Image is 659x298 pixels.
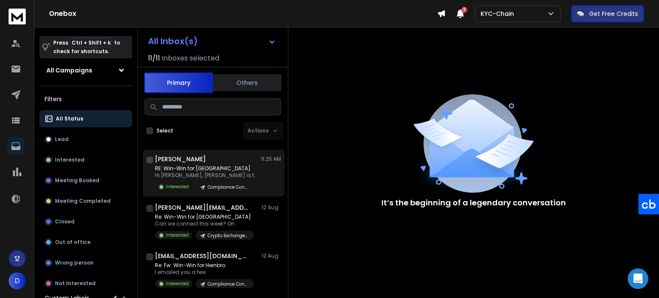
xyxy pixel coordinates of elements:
button: Others [213,73,281,92]
p: Closed [55,218,75,225]
button: Meeting Booked [39,172,132,189]
button: D [9,272,26,289]
h1: [EMAIL_ADDRESS][DOMAIN_NAME] [155,252,249,260]
button: All Status [39,110,132,127]
img: logo [9,9,26,24]
p: Crypto Exchanges_List_March 2025_KYC-Chain [208,232,249,239]
h1: [PERSON_NAME] [155,155,206,163]
p: Wrong person [55,259,94,266]
p: Not Interested [55,280,96,287]
label: Select [157,127,173,134]
button: Out of office [39,234,132,251]
p: Interested [166,280,189,287]
p: RE: Win-Win for [GEOGRAPHIC_DATA] [155,165,258,172]
h1: All Campaigns [46,66,92,75]
h1: [PERSON_NAME][EMAIL_ADDRESS][DOMAIN_NAME] [155,203,249,212]
p: Interested [166,184,189,190]
p: Meeting Booked [55,177,100,184]
p: Meeting Completed [55,198,111,205]
button: Closed [39,213,132,230]
button: Lead [39,131,132,148]
button: Interested [39,151,132,169]
p: Press to check for shortcuts. [53,39,120,56]
span: 3 [461,7,467,13]
p: KYC-Chain [481,9,517,18]
button: Get Free Credits [571,5,644,22]
button: Primary [144,72,213,93]
span: 11 / 11 [148,53,160,63]
p: All Status [56,115,83,122]
p: Interested [166,232,189,238]
p: Out of office [55,239,91,246]
button: Not Interested [39,275,132,292]
button: All Inbox(s) [141,33,283,50]
p: 12 Aug [262,253,281,259]
p: Compliance Consulting People [208,281,249,287]
p: It’s the beginning of a legendary conversation [381,197,566,209]
h1: All Inbox(s) [148,37,198,45]
button: Wrong person [39,254,132,271]
p: 12 Aug [262,204,281,211]
p: 11:25 AM [261,156,281,163]
button: All Campaigns [39,62,132,79]
p: Get Free Credits [589,9,638,18]
p: Lead [55,136,69,143]
h1: Onebox [49,9,437,19]
p: I emailed you a few [155,269,254,276]
div: Open Intercom Messenger [628,268,648,289]
p: Re: Win-Win for [GEOGRAPHIC_DATA] [155,214,254,220]
p: Interested [55,157,85,163]
span: Ctrl + Shift + k [70,38,112,48]
p: Re: Fw: Win-Win for Heinbro [155,262,254,269]
p: Hi [PERSON_NAME], [PERSON_NAME] is travelling [155,172,258,179]
h3: Inboxes selected [162,53,219,63]
p: Compliance Consulting People [208,184,249,190]
h3: Filters [39,93,132,105]
p: Can we connect this week? On [155,220,254,227]
button: Meeting Completed [39,193,132,210]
